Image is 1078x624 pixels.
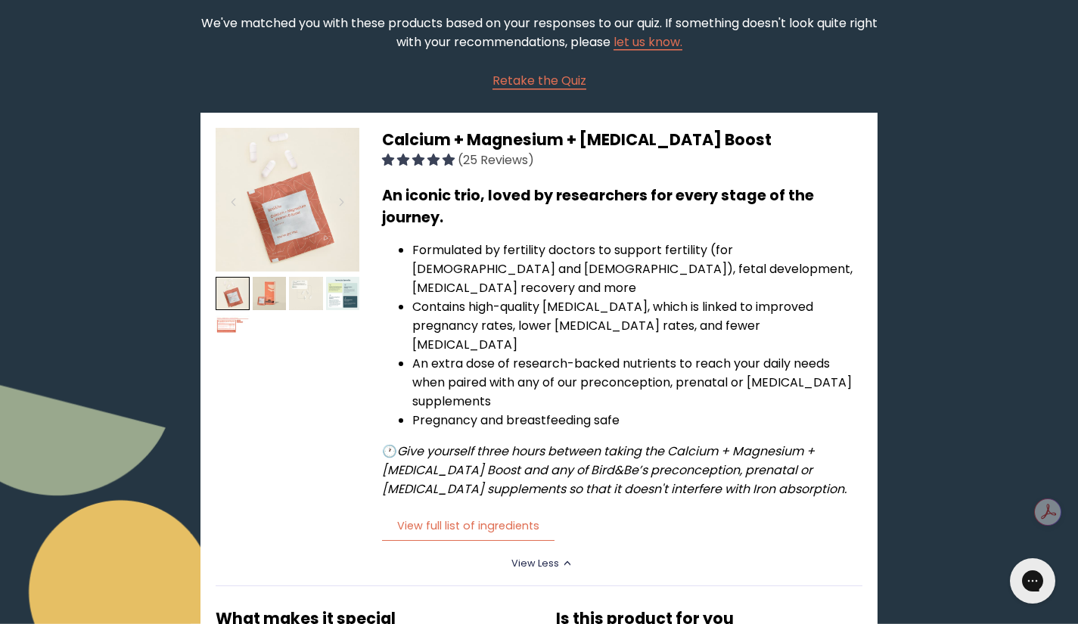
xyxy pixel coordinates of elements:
[216,315,250,349] img: thumbnail image
[412,297,862,354] li: Contains high-quality [MEDICAL_DATA], which is linked to improved pregnancy rates, lower [MEDICAL...
[382,151,458,169] span: 4.84 stars
[216,277,250,311] img: thumbnail image
[564,560,577,567] i: <
[614,33,682,51] a: let us know.
[326,277,360,311] img: thumbnail image
[382,442,847,498] em: Give yourself three hours between taking the Calcium + Magnesium + [MEDICAL_DATA] Boost and any o...
[382,129,772,151] span: Calcium + Magnesium + [MEDICAL_DATA] Boost
[511,557,559,570] span: View Less
[492,72,586,89] span: Retake the Quiz
[200,14,877,51] p: We've matched you with these products based on your responses to our quiz. If something doesn't l...
[216,128,359,272] img: thumbnail image
[492,71,586,90] a: Retake the Quiz
[382,511,555,542] button: View full list of ingredients
[1002,553,1063,609] iframe: Gorgias live chat messenger
[382,442,397,460] strong: 🕐
[412,411,620,429] span: Pregnancy and breastfeeding safe
[289,277,323,311] img: thumbnail image
[382,185,814,228] b: An iconic trio, loved by researchers for every stage of the journey.
[412,241,862,297] li: Formulated by fertility doctors to support fertility (for [DEMOGRAPHIC_DATA] and [DEMOGRAPHIC_DAT...
[412,354,862,411] li: An extra dose of research-backed nutrients to reach your daily needs when paired with any of our ...
[253,277,287,311] img: thumbnail image
[511,557,567,570] summary: View Less <
[458,151,534,169] span: (25 Reviews)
